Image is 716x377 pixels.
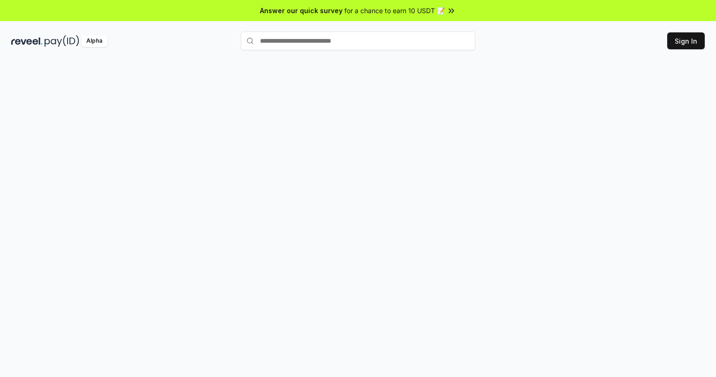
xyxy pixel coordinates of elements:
div: Alpha [81,35,107,47]
img: pay_id [45,35,79,47]
span: Answer our quick survey [260,6,343,15]
span: for a chance to earn 10 USDT 📝 [344,6,445,15]
img: reveel_dark [11,35,43,47]
button: Sign In [667,32,705,49]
